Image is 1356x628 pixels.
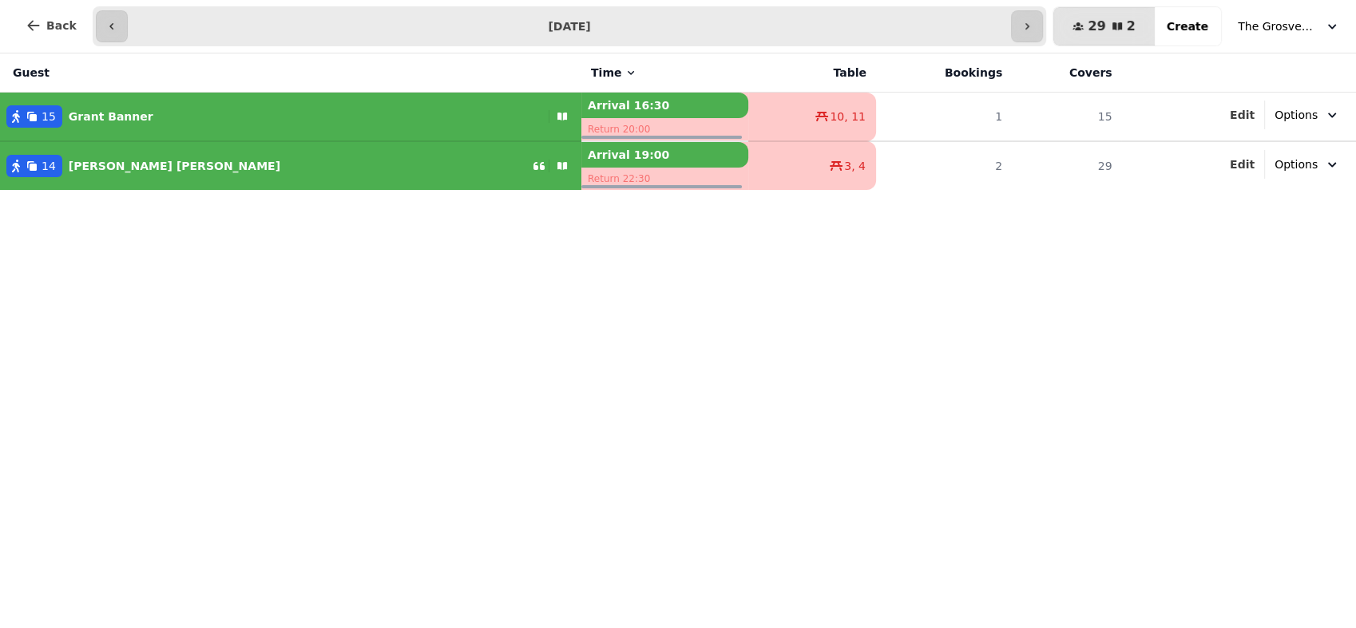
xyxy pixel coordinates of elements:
[46,20,77,31] span: Back
[876,141,1012,190] td: 2
[42,158,56,174] span: 14
[1230,107,1255,123] button: Edit
[1265,150,1350,179] button: Options
[581,142,748,168] p: Arrival 19:00
[69,109,153,124] p: Grant Banner
[830,109,866,124] span: 10, 11
[1154,7,1221,45] button: Create
[13,6,89,45] button: Back
[1127,20,1136,33] span: 2
[581,168,748,190] p: Return 22:30
[1275,156,1318,172] span: Options
[591,65,637,81] button: Time
[1088,20,1105,33] span: 29
[748,53,876,93] th: Table
[876,53,1012,93] th: Bookings
[1053,7,1154,45] button: 292
[1238,18,1318,34] span: The Grosvenor
[581,118,748,140] p: Return 20:00
[581,93,748,118] p: Arrival 16:30
[1275,107,1318,123] span: Options
[1012,93,1121,142] td: 15
[1230,109,1255,120] span: Edit
[844,158,866,174] span: 3, 4
[69,158,280,174] p: [PERSON_NAME] [PERSON_NAME]
[1230,159,1255,170] span: Edit
[1228,12,1350,41] button: The Grosvenor
[1230,156,1255,172] button: Edit
[1265,101,1350,129] button: Options
[591,65,621,81] span: Time
[1167,21,1208,32] span: Create
[876,93,1012,142] td: 1
[42,109,56,124] span: 15
[1012,53,1121,93] th: Covers
[1012,141,1121,190] td: 29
